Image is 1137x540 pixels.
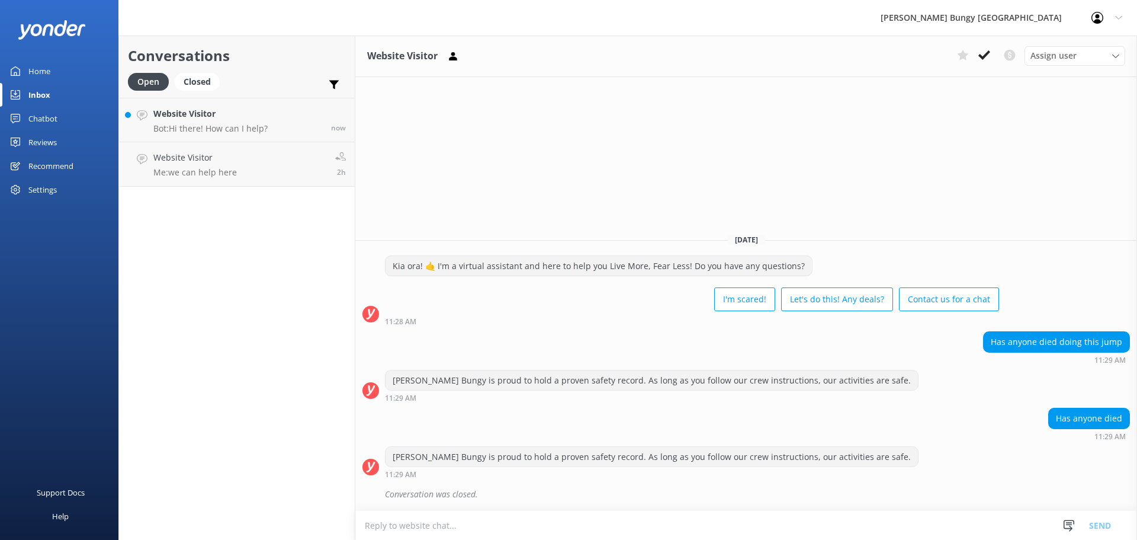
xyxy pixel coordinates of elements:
[386,256,812,276] div: Kia ora! 🤙 I'm a virtual assistant and here to help you Live More, Fear Less! Do you have any que...
[781,287,893,311] button: Let's do this! Any deals?
[153,151,237,164] h4: Website Visitor
[728,235,765,245] span: [DATE]
[385,471,416,478] strong: 11:29 AM
[1030,49,1077,62] span: Assign user
[984,332,1129,352] div: Has anyone died doing this jump
[1094,433,1126,440] strong: 11:29 AM
[367,49,438,64] h3: Website Visitor
[385,395,416,402] strong: 11:29 AM
[28,154,73,178] div: Recommend
[386,370,918,391] div: [PERSON_NAME] Bungy is proud to hold a proven safety record. As long as you follow our crew instr...
[331,123,346,133] span: Sep 21 2025 01:16pm (UTC +12:00) Pacific/Auckland
[385,317,999,325] div: Sep 21 2025 11:28am (UTC +12:00) Pacific/Auckland
[714,287,775,311] button: I'm scared!
[119,98,355,142] a: Website VisitorBot:Hi there! How can I help?now
[28,107,57,130] div: Chatbot
[386,447,918,467] div: [PERSON_NAME] Bungy is proud to hold a proven safety record. As long as you follow our crew instr...
[28,130,57,154] div: Reviews
[1049,408,1129,429] div: Has anyone died
[128,73,169,91] div: Open
[175,73,220,91] div: Closed
[128,44,346,67] h2: Conversations
[1094,357,1126,364] strong: 11:29 AM
[899,287,999,311] button: Contact us for a chat
[18,20,86,40] img: yonder-white-logo.png
[119,142,355,187] a: Website VisitorMe:we can help here2h
[1024,46,1125,65] div: Assign User
[983,356,1130,364] div: Sep 21 2025 11:29am (UTC +12:00) Pacific/Auckland
[385,318,416,325] strong: 11:28 AM
[337,167,346,177] span: Sep 21 2025 10:29am (UTC +12:00) Pacific/Auckland
[28,83,50,107] div: Inbox
[28,178,57,202] div: Settings
[28,59,50,83] div: Home
[385,484,1130,504] div: Conversation was closed.
[362,484,1130,504] div: 2025-09-21T00:26:29.634
[37,481,85,504] div: Support Docs
[153,123,268,134] p: Bot: Hi there! How can I help?
[52,504,69,528] div: Help
[385,470,918,478] div: Sep 21 2025 11:29am (UTC +12:00) Pacific/Auckland
[153,167,237,178] p: Me: we can help here
[128,75,175,88] a: Open
[1048,432,1130,440] div: Sep 21 2025 11:29am (UTC +12:00) Pacific/Auckland
[175,75,226,88] a: Closed
[385,394,918,402] div: Sep 21 2025 11:29am (UTC +12:00) Pacific/Auckland
[153,107,268,120] h4: Website Visitor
